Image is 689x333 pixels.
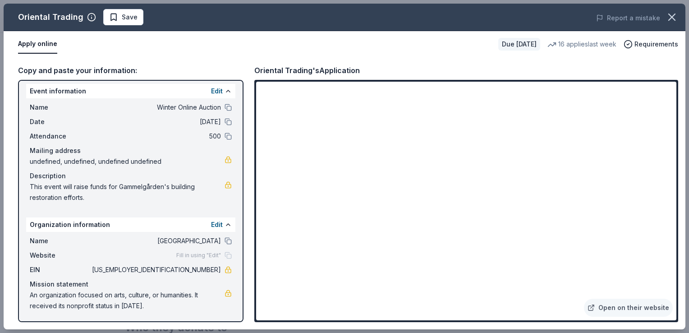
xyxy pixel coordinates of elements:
button: Save [103,9,143,25]
span: This event will raise funds for Gammelgården's building restoration efforts. [30,181,225,203]
span: Name [30,236,90,246]
span: [GEOGRAPHIC_DATA] [90,236,221,246]
span: Winter Online Auction [90,102,221,113]
span: An organization focused on arts, culture, or humanities. It received its nonprofit status in [DATE]. [30,290,225,311]
span: Website [30,250,90,261]
button: Edit [211,219,223,230]
div: Oriental Trading's Application [254,65,360,76]
span: undefined, undefined, undefined undefined [30,156,225,167]
div: Event information [26,84,235,98]
span: Name [30,102,90,113]
div: Organization information [26,217,235,232]
button: Apply online [18,35,57,54]
div: 16 applies last week [547,39,616,50]
div: Due [DATE] [498,38,540,51]
div: Mailing address [30,145,232,156]
span: Attendance [30,131,90,142]
button: Requirements [624,39,678,50]
span: Date [30,116,90,127]
span: Requirements [634,39,678,50]
span: [US_EMPLOYER_IDENTIFICATION_NUMBER] [90,264,221,275]
div: Copy and paste your information: [18,65,243,76]
span: Save [122,12,138,23]
div: Description [30,171,232,181]
div: Mission statement [30,279,232,290]
a: Open on their website [584,299,673,317]
span: EIN [30,264,90,275]
div: Oriental Trading [18,10,83,24]
span: [DATE] [90,116,221,127]
span: 500 [90,131,221,142]
span: Fill in using "Edit" [176,252,221,259]
button: Edit [211,86,223,97]
button: Report a mistake [596,13,660,23]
